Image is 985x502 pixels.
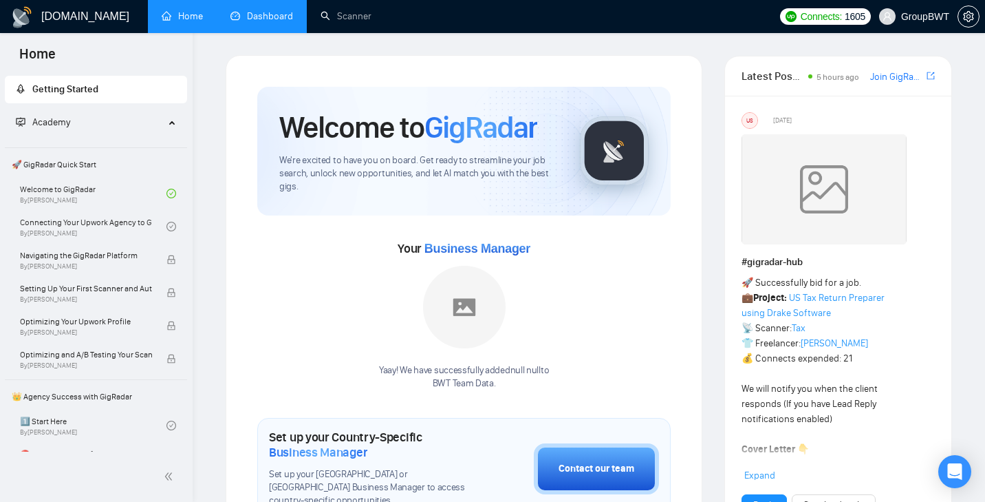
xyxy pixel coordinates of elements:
[269,430,465,460] h1: Set up your Country-Specific
[534,443,659,494] button: Contact our team
[166,222,176,231] span: check-circle
[958,11,979,22] span: setting
[742,113,757,128] div: US
[845,9,865,24] span: 1605
[20,362,152,370] span: By [PERSON_NAME]
[166,255,176,264] span: lock
[16,116,70,128] span: Academy
[744,470,775,481] span: Expand
[927,70,935,81] span: export
[6,151,186,178] span: 🚀 GigRadar Quick Start
[786,11,797,22] img: upwork-logo.png
[753,292,787,304] strong: Project:
[164,470,177,483] span: double-left
[166,321,176,331] span: lock
[938,455,971,488] div: Open Intercom Messenger
[5,76,187,103] li: Getting Started
[20,295,152,304] span: By [PERSON_NAME]
[166,421,176,430] span: check-circle
[398,241,530,256] span: Your
[16,84,25,94] span: rocket
[773,114,792,127] span: [DATE]
[957,11,979,22] a: setting
[20,410,166,441] a: 1️⃣ Start HereBy[PERSON_NAME]
[279,154,558,194] span: We're excited to have you on board. Get ready to streamline your job search, unlock new opportuni...
[166,288,176,297] span: lock
[32,116,70,128] span: Academy
[379,377,549,390] p: BWT Team Data .
[742,255,935,270] h1: # gigradar-hub
[742,443,809,455] strong: Cover Letter 👇
[816,72,859,82] span: 5 hours ago
[11,6,33,28] img: logo
[424,242,530,255] span: Business Manager
[423,266,506,348] img: placeholder.png
[20,348,152,362] span: Optimizing and A/B Testing Your Scanner for Better Results
[20,328,152,337] span: By [PERSON_NAME]
[20,211,166,242] a: Connecting Your Upwork Agency to GigRadarBy[PERSON_NAME]
[162,10,203,22] a: homeHome
[20,315,152,328] span: Optimizing Your Upwork Profile
[792,322,805,334] a: Tax
[742,134,907,244] img: weqQh+iSagEgQAAAABJRU5ErkJggg==
[424,109,537,146] span: GigRadar
[321,10,371,22] a: searchScanner
[230,10,293,22] a: dashboardDashboard
[927,70,935,83] a: export
[166,354,176,364] span: lock
[742,67,804,85] span: Latest Posts from the GigRadar Community
[20,448,152,461] span: ⛔ Top 3 Mistakes of Pro Agencies
[8,44,67,73] span: Home
[957,6,979,28] button: setting
[16,117,25,127] span: fund-projection-screen
[20,262,152,271] span: By [PERSON_NAME]
[883,12,892,21] span: user
[166,189,176,198] span: check-circle
[801,337,868,349] a: [PERSON_NAME]
[580,116,649,185] img: gigradar-logo.png
[20,249,152,262] span: Navigating the GigRadar Platform
[742,292,885,319] a: US Tax Return Preparer using Drake Software
[279,109,537,146] h1: Welcome to
[559,461,634,477] div: Contact our team
[32,83,98,95] span: Getting Started
[269,445,367,460] span: Business Manager
[379,364,549,390] div: Yaay! We have successfully added null null to
[801,9,842,24] span: Connects:
[6,383,186,410] span: 👑 Agency Success with GigRadar
[20,178,166,209] a: Welcome to GigRadarBy[PERSON_NAME]
[20,282,152,295] span: Setting Up Your First Scanner and Auto-Bidder
[870,70,924,85] a: Join GigRadar Slack Community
